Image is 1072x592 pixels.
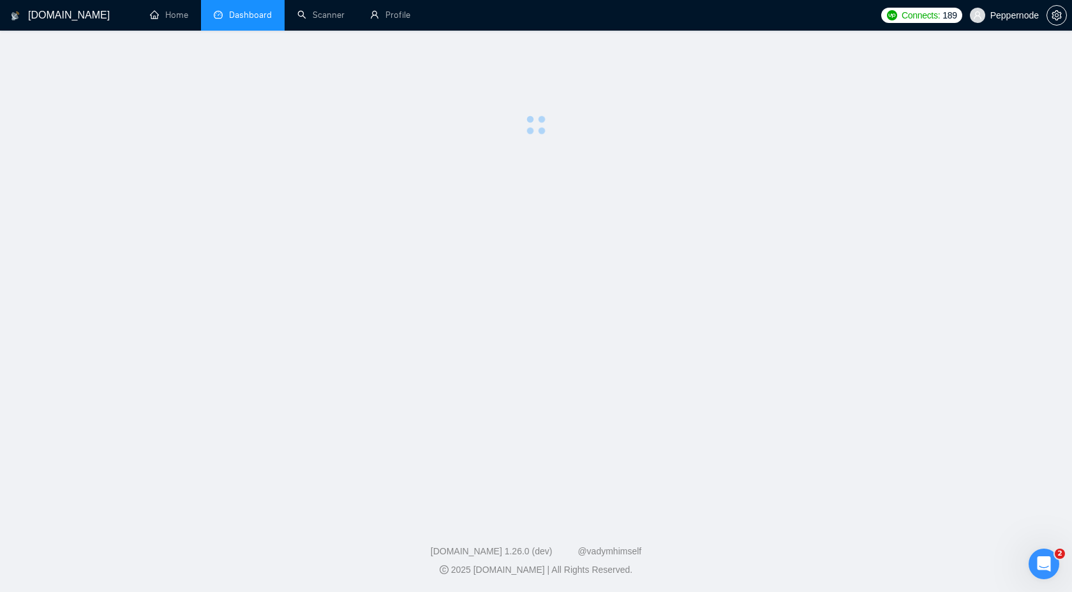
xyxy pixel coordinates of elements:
button: setting [1046,5,1067,26]
span: setting [1047,10,1066,20]
a: homeHome [150,10,188,20]
span: 189 [942,8,957,22]
img: upwork-logo.png [887,10,897,20]
img: logo [11,6,20,26]
a: @vadymhimself [577,546,641,556]
a: setting [1046,10,1067,20]
div: 2025 [DOMAIN_NAME] | All Rights Reserved. [10,563,1062,577]
a: searchScanner [297,10,345,20]
iframe: Intercom live chat [1029,549,1059,579]
span: Connects: [902,8,940,22]
span: copyright [440,565,449,574]
span: dashboard [214,10,223,19]
span: Dashboard [229,10,272,20]
span: user [973,11,982,20]
span: 2 [1055,549,1065,559]
a: userProfile [370,10,410,20]
a: [DOMAIN_NAME] 1.26.0 (dev) [431,546,553,556]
